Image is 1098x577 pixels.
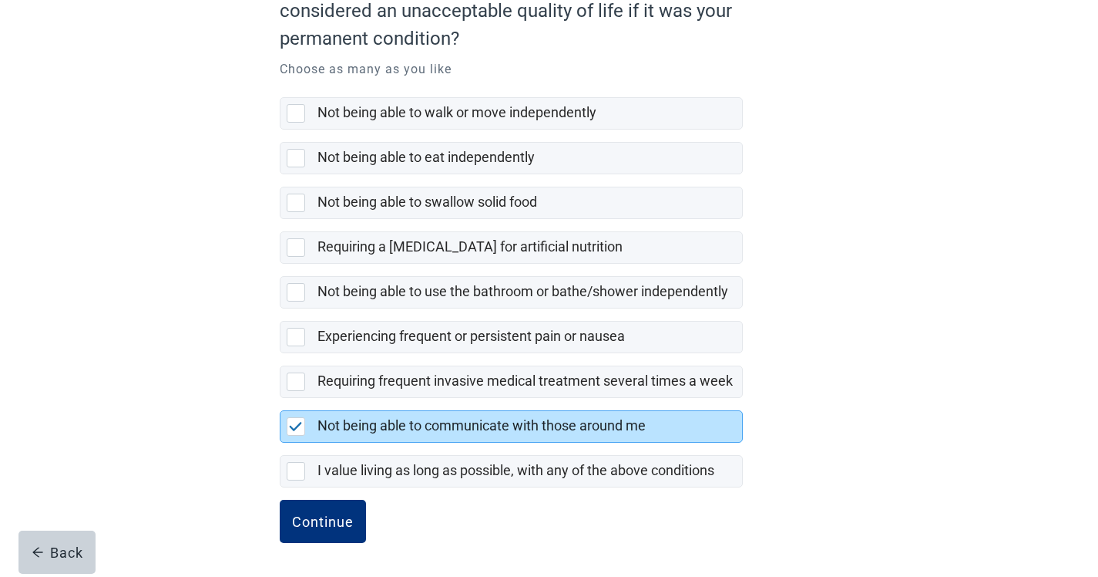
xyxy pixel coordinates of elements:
div: Requiring a feeding tube for artificial nutrition, checkbox, not selected [280,231,743,264]
p: Choose as many as you like [280,60,819,79]
label: Experiencing frequent or persistent pain or nausea [317,328,625,344]
label: Not being able to communicate with those around me [317,417,646,434]
div: Requiring frequent invasive medical treatment several times a week, checkbox, not selected [280,366,743,398]
div: Back [32,545,83,560]
button: Continue [280,500,366,543]
label: Not being able to swallow solid food [317,194,537,210]
label: Not being able to eat independently [317,149,535,165]
div: Not being able to walk or move independently, checkbox, not selected [280,97,743,130]
label: Requiring a [MEDICAL_DATA] for artificial nutrition [317,238,623,255]
label: Requiring frequent invasive medical treatment several times a week [317,373,733,389]
button: arrow-leftBack [18,531,96,574]
label: Not being able to walk or move independently [317,104,596,120]
span: arrow-left [32,546,44,558]
div: I value living as long as possible, with any of the above conditions, checkbox, not selected [280,455,743,488]
div: Not being able to use the bathroom or bathe/shower independently, checkbox, not selected [280,276,743,309]
div: Not being able to swallow solid food, checkbox, not selected [280,187,743,219]
label: Not being able to use the bathroom or bathe/shower independently [317,283,728,299]
div: Not being able to communicate with those around me, checkbox, selected [280,410,743,443]
label: I value living as long as possible, with any of the above conditions [317,462,714,478]
div: Not being able to eat independently, checkbox, not selected [280,142,743,174]
div: Continue [292,514,354,529]
div: Experiencing frequent or persistent pain or nausea, checkbox, not selected [280,321,743,353]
